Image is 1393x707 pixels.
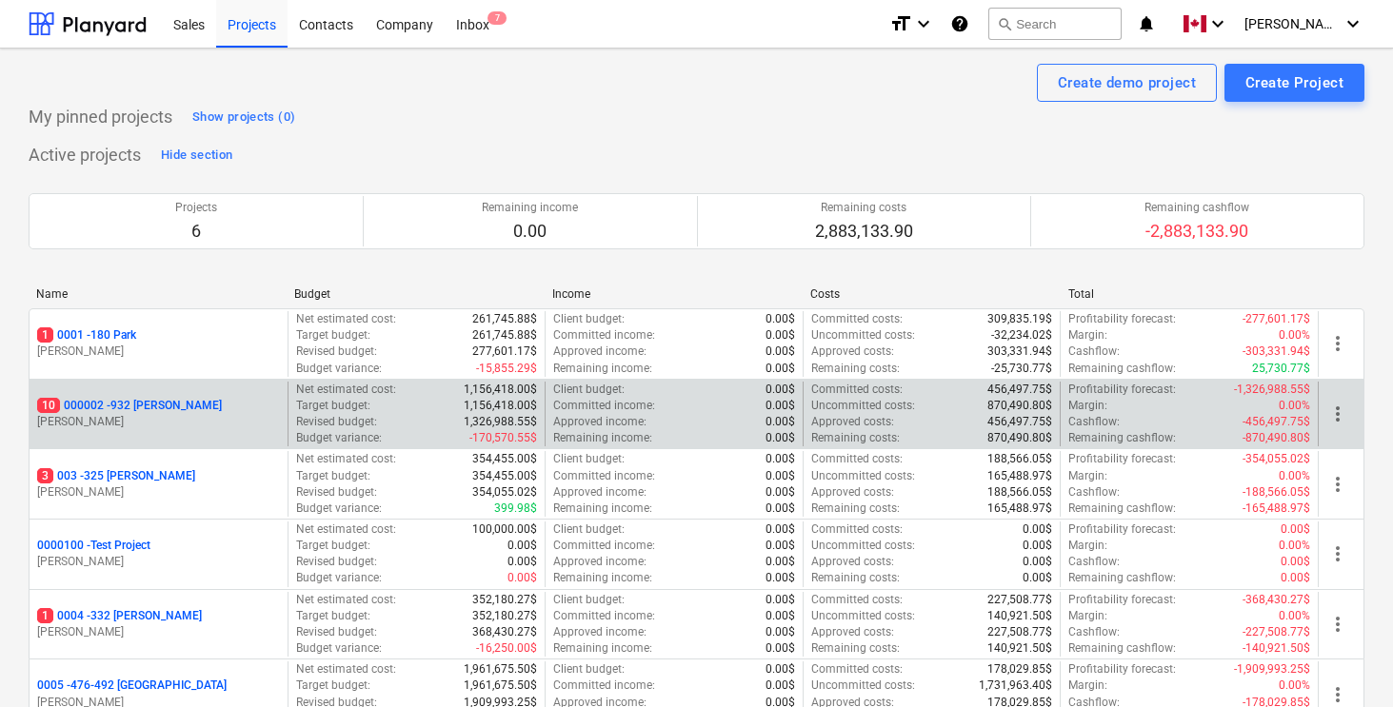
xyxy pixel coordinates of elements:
[553,311,625,327] p: Client budget :
[469,430,537,446] p: -170,570.55$
[766,414,795,430] p: 0.00$
[1252,361,1310,377] p: 25,730.77$
[1326,542,1349,565] span: more_vert
[1068,521,1176,538] p: Profitability forecast :
[175,220,217,243] p: 6
[987,608,1052,624] p: 140,921.50$
[811,344,894,360] p: Approved costs :
[1068,592,1176,608] p: Profitability forecast :
[1144,200,1249,216] p: Remaining cashflow
[766,327,795,344] p: 0.00$
[1068,538,1107,554] p: Margin :
[766,451,795,467] p: 0.00$
[175,200,217,216] p: Projects
[766,640,795,657] p: 0.00$
[811,570,900,586] p: Remaining costs :
[1279,608,1310,624] p: 0.00%
[36,287,279,301] div: Name
[37,538,280,570] div: 0000100 -Test Project[PERSON_NAME]
[37,398,280,430] div: 10000002 -932 [PERSON_NAME][PERSON_NAME]
[296,414,377,430] p: Revised budget :
[472,624,537,640] p: 368,430.27$
[1068,640,1176,657] p: Remaining cashflow :
[296,430,382,446] p: Budget variance :
[553,484,647,501] p: Approved income :
[553,592,625,608] p: Client budget :
[950,12,969,35] i: Knowledge base
[987,468,1052,484] p: 165,488.97$
[1068,570,1176,586] p: Remaining cashflow :
[553,501,652,517] p: Remaining income :
[1068,624,1120,640] p: Cashflow :
[1243,344,1310,360] p: -303,331.94$
[1023,570,1052,586] p: 0.00$
[987,640,1052,657] p: 140,921.50$
[766,430,795,446] p: 0.00$
[1244,16,1340,31] span: [PERSON_NAME]
[296,538,370,554] p: Target budget :
[1245,70,1343,95] div: Create Project
[472,327,537,344] p: 261,745.88$
[507,554,537,570] p: 0.00$
[507,538,537,554] p: 0.00$
[987,414,1052,430] p: 456,497.75$
[811,398,915,414] p: Uncommitted costs :
[1137,12,1156,35] i: notifications
[553,327,655,344] p: Committed income :
[766,554,795,570] p: 0.00$
[37,678,227,694] p: 0005 - 476-492 [GEOGRAPHIC_DATA]
[296,501,382,517] p: Budget variance :
[1023,521,1052,538] p: 0.00$
[488,11,507,25] span: 7
[1243,311,1310,327] p: -277,601.17$
[1281,554,1310,570] p: 0.00$
[987,311,1052,327] p: 309,835.19$
[987,501,1052,517] p: 165,488.97$
[1243,501,1310,517] p: -165,488.97$
[553,414,647,430] p: Approved income :
[472,468,537,484] p: 354,455.00$
[987,661,1052,678] p: 178,029.85$
[766,361,795,377] p: 0.00$
[811,430,900,446] p: Remaining costs :
[811,361,900,377] p: Remaining costs :
[472,608,537,624] p: 352,180.27$
[1243,624,1310,640] p: -227,508.77$
[1279,678,1310,694] p: 0.00%
[296,661,396,678] p: Net estimated cost :
[987,592,1052,608] p: 227,508.77$
[464,382,537,398] p: 1,156,418.00$
[296,311,396,327] p: Net estimated cost :
[1279,468,1310,484] p: 0.00%
[766,624,795,640] p: 0.00$
[810,287,1053,301] div: Costs
[1023,554,1052,570] p: 0.00$
[553,382,625,398] p: Client budget :
[553,361,652,377] p: Remaining income :
[1068,414,1120,430] p: Cashflow :
[296,640,382,657] p: Budget variance :
[156,140,237,170] button: Hide section
[188,102,300,132] button: Show projects (0)
[37,327,53,343] span: 1
[296,521,396,538] p: Net estimated cost :
[37,608,280,640] div: 10004 -332 [PERSON_NAME][PERSON_NAME]
[766,484,795,501] p: 0.00$
[1326,332,1349,355] span: more_vert
[296,327,370,344] p: Target budget :
[766,398,795,414] p: 0.00$
[1234,661,1310,678] p: -1,909,993.25$
[553,398,655,414] p: Committed income :
[296,451,396,467] p: Net estimated cost :
[296,608,370,624] p: Target budget :
[1298,616,1393,707] iframe: Chat Widget
[766,678,795,694] p: 0.00$
[991,327,1052,344] p: -32,234.02$
[1342,12,1364,35] i: keyboard_arrow_down
[37,327,280,360] div: 10001 -180 Park[PERSON_NAME]
[987,382,1052,398] p: 456,497.75$
[811,538,915,554] p: Uncommitted costs :
[1068,484,1120,501] p: Cashflow :
[1068,678,1107,694] p: Margin :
